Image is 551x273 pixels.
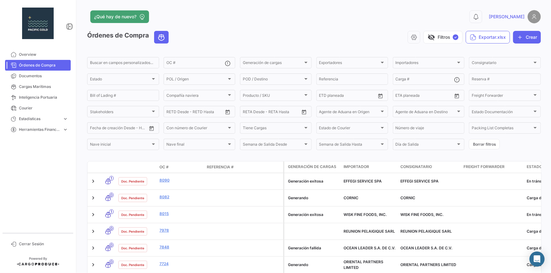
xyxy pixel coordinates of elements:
input: Hasta [411,94,439,99]
span: Estado de Courier [319,127,380,131]
div: Generación exitosa [288,178,338,184]
span: Stakeholders [90,110,151,115]
button: Open calendar [147,124,156,133]
button: ¿Qué hay de nuevo? [90,10,149,23]
span: Referencia # [207,164,234,170]
span: Importadores [396,61,456,66]
span: REUNION PELAIGIQUE SARL [344,229,395,234]
a: 7724 [159,261,202,267]
img: placeholder-user.png [528,10,541,23]
span: POL / Origen [166,78,227,82]
input: Desde [90,127,101,131]
datatable-header-cell: Consignatario [398,161,461,173]
span: CORNIC [344,195,358,200]
span: EFFEGI SERVICE SPA [344,179,382,183]
a: 7848 [159,244,202,250]
span: Doc. Pendiente [121,195,144,200]
button: Exportar.xlsx [466,31,510,44]
span: Inteligencia Portuaria [19,95,68,100]
span: Agente de Aduana en Origen [319,110,380,115]
span: Doc. Pendiente [121,262,144,267]
span: Órdenes de Compra [19,62,68,68]
datatable-header-cell: Modo de Transporte [100,165,116,170]
span: Día de Salida [396,143,456,148]
span: Packing List Completas [472,127,532,131]
span: WISK FINE FOODS, INC. [400,212,443,217]
a: Expand/Collapse Row [90,212,96,218]
span: 0 [109,259,114,264]
span: Estado Documentación [472,110,532,115]
span: REUNION PELAIGIQUE SARL [400,229,452,234]
a: 8015 [159,211,202,217]
span: Consignatario [400,164,432,170]
div: Generación fallida [288,245,338,251]
button: Ocean [154,31,168,43]
h3: Órdenes de Compra [87,31,171,44]
span: WISK FINE FOODS, INC. [344,212,386,217]
span: Semana de Salida Hasta [319,143,380,148]
a: Expand/Collapse Row [90,178,96,184]
span: Freight Forwarder [472,94,532,99]
input: Desde [396,94,407,99]
span: expand_more [63,127,68,132]
datatable-header-cell: Importador [341,161,398,173]
button: Borrar filtros [469,139,500,149]
span: Agente de Aduana en Destino [396,110,456,115]
span: Tiene Cargas [243,127,303,131]
span: Compañía naviera [166,94,227,99]
span: Overview [19,52,68,57]
span: Doc. Pendiente [121,229,144,234]
div: Generación exitosa [288,212,338,218]
a: Cargas Marítimas [5,81,71,92]
span: Generación de cargas [288,164,336,170]
button: Open calendar [299,107,309,117]
span: Con número de Courier [166,127,227,131]
span: Consignatario [472,61,532,66]
span: ¿Qué hay de nuevo? [94,14,136,20]
div: Generando [288,195,338,201]
button: Open calendar [376,91,385,101]
button: Open calendar [452,91,462,101]
a: Overview [5,49,71,60]
span: Cargas Marítimas [19,84,68,90]
button: Crear [513,31,541,44]
a: Inteligencia Portuaria [5,92,71,103]
span: 0 [109,193,114,197]
span: Nave inicial [90,143,151,148]
datatable-header-cell: Generación de cargas [284,161,341,173]
span: Documentos [19,73,68,79]
a: 8090 [159,177,202,183]
input: Hasta [335,94,362,99]
span: Estado [90,78,151,82]
span: Estadísticas [19,116,60,122]
span: OCEAN LEADER S.A. DE C.V. [344,246,395,250]
span: Freight Forwarder [464,164,505,170]
img: 47d2737c-ca64-4be4-8c0e-90a095a31fb8.jpg [22,8,54,39]
span: [PERSON_NAME] [489,14,524,20]
span: Doc. Pendiente [121,179,144,184]
span: Generación de cargas [243,61,303,66]
div: Generando [288,262,338,268]
span: Herramientas Financieras [19,127,60,132]
span: CORNIC [400,195,415,200]
a: Expand/Collapse Row [90,228,96,235]
span: Importador [344,164,369,170]
a: Courier [5,103,71,113]
span: EFFEGI SERVICE SPA [400,179,439,183]
span: Exportadores [319,61,380,66]
span: Nave final [166,143,227,148]
a: 8082 [159,194,202,200]
input: Desde [166,110,178,115]
input: Hasta [259,110,286,115]
a: Expand/Collapse Row [90,262,96,268]
a: 7978 [159,228,202,233]
datatable-header-cell: Estado Doc. [116,165,157,170]
input: Hasta [106,127,133,131]
span: visibility_off [428,33,435,41]
span: ✓ [453,34,458,40]
span: 1 [109,176,114,181]
span: Producto / SKU [243,94,303,99]
span: ORIENTAL PARTNERS LIMITED [400,262,456,267]
span: ORIENTAL PARTNERS LIMITED [344,259,383,270]
span: POD / Destino [243,78,303,82]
